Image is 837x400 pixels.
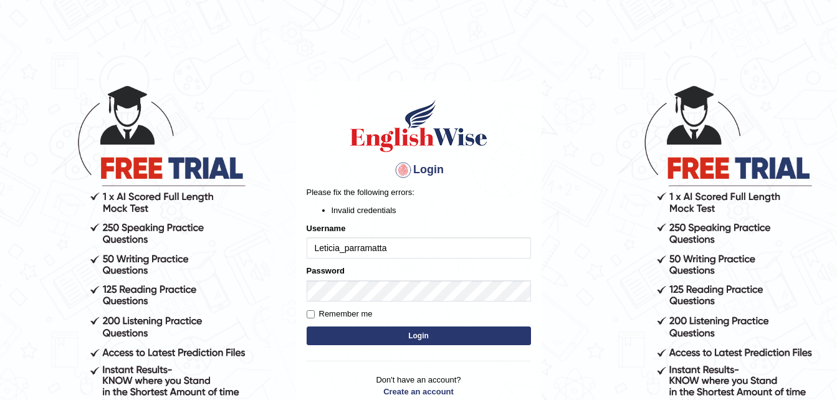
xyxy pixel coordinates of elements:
[307,265,345,277] label: Password
[307,160,531,180] h4: Login
[307,386,531,398] a: Create an account
[348,98,490,154] img: Logo of English Wise sign in for intelligent practice with AI
[307,186,531,198] p: Please fix the following errors:
[307,326,531,345] button: Login
[332,204,531,216] li: Invalid credentials
[307,308,373,320] label: Remember me
[307,222,346,234] label: Username
[307,310,315,318] input: Remember me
